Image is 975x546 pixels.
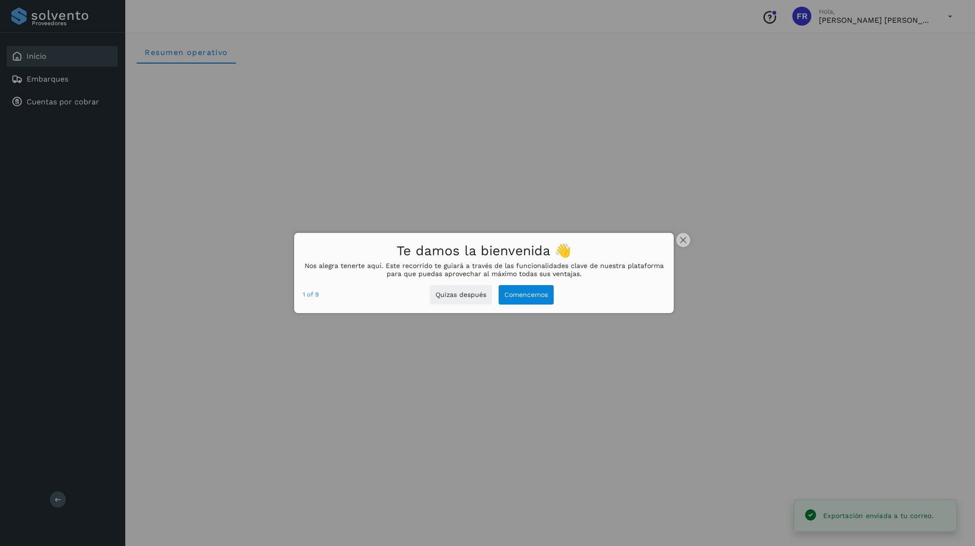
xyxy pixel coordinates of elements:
[303,289,319,300] div: step 1 of 9
[294,233,674,313] div: Te damos la bienvenida 👋Nos alegra tenerte aquí. Este recorrido te guiará a través de las funcion...
[303,289,319,300] div: 1 of 9
[430,285,492,305] button: Quizas después
[303,241,665,262] h1: Te damos la bienvenida 👋
[303,262,665,278] p: Nos alegra tenerte aquí. Este recorrido te guiará a través de las funcionalidades clave de nuestr...
[499,285,554,305] button: Comencemos
[676,233,690,247] button: close,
